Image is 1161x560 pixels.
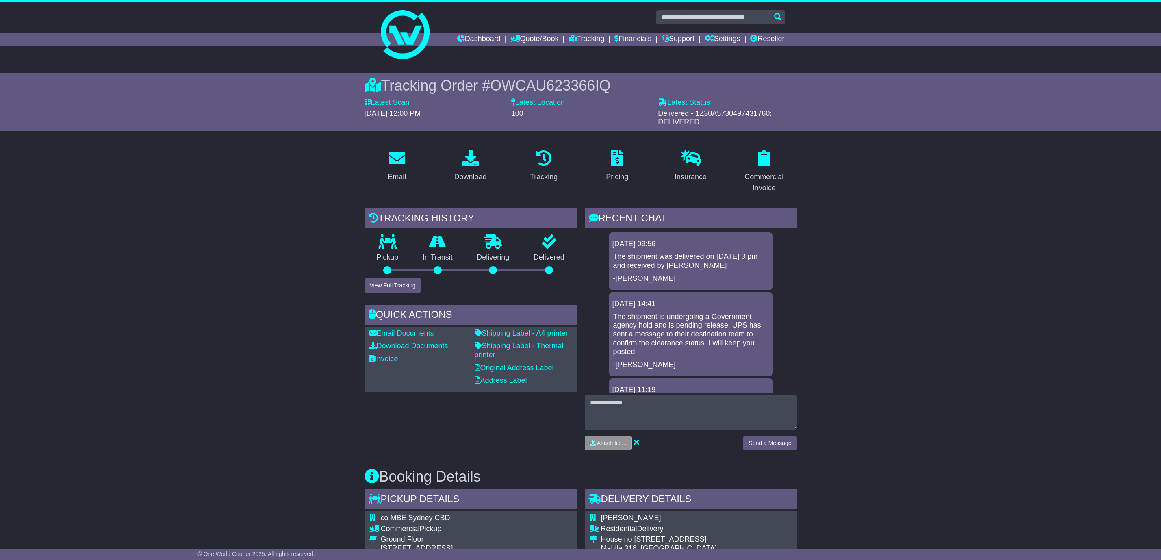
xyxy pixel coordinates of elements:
a: Download Documents [369,342,448,350]
a: Original Address Label [475,364,554,372]
label: Latest Scan [365,98,410,107]
p: The shipment was delivered on [DATE] 3 pm and received by [PERSON_NAME] [613,252,768,270]
a: Financials [614,33,651,46]
a: Tracking [525,147,563,185]
a: Settings [705,33,740,46]
span: Delivered - 1Z30A5730497431760: DELIVERED [658,109,772,126]
div: Ground Floor [381,535,537,544]
a: Dashboard [457,33,501,46]
span: 100 [511,109,523,117]
p: Pickup [365,253,411,262]
p: In Transit [410,253,465,262]
p: Delivered [521,253,577,262]
a: Invoice [369,355,398,363]
div: Quick Actions [365,305,577,327]
div: Tracking Order # [365,77,797,94]
a: Shipping Label - A4 printer [475,329,568,337]
a: Quote/Book [510,33,558,46]
div: Insurance [675,171,707,182]
a: Email Documents [369,329,434,337]
div: Pricing [606,171,628,182]
a: Shipping Label - Thermal printer [475,342,564,359]
div: Download [454,171,486,182]
p: -[PERSON_NAME] [613,360,768,369]
a: Email [382,147,411,185]
a: Download [449,147,492,185]
span: [PERSON_NAME] [601,514,661,522]
div: Tracking history [365,208,577,230]
p: -[PERSON_NAME] [613,274,768,283]
div: [DATE] 14:41 [612,300,769,308]
div: Email [388,171,406,182]
div: Commercial Invoice [737,171,792,193]
a: Support [662,33,694,46]
span: © One World Courier 2025. All rights reserved. [197,551,315,557]
label: Latest Location [511,98,565,107]
div: Delivery [601,525,792,534]
label: Latest Status [658,98,710,107]
a: Reseller [750,33,784,46]
a: Insurance [669,147,712,185]
a: Address Label [475,376,527,384]
a: Pricing [601,147,634,185]
div: Delivery Details [585,489,797,511]
h3: Booking Details [365,469,797,485]
span: Commercial [381,525,420,533]
button: View Full Tracking [365,278,421,293]
div: [DATE] 09:56 [612,240,769,249]
div: Pickup Details [365,489,577,511]
span: co MBE Sydney CBD [381,514,450,522]
button: Send a Message [743,436,796,450]
p: Delivering [465,253,522,262]
a: Tracking [569,33,604,46]
div: Tracking [530,171,558,182]
div: [DATE] 11:19 [612,386,769,395]
span: Residential [601,525,637,533]
div: Mahlla 318, [GEOGRAPHIC_DATA] [601,544,792,553]
div: [STREET_ADDRESS] [381,544,537,553]
div: House no [STREET_ADDRESS] [601,535,792,544]
p: The shipment is undergoing a Government agency hold and is pending release. UPS has sent a messag... [613,313,768,356]
a: Commercial Invoice [731,147,797,196]
span: [DATE] 12:00 PM [365,109,421,117]
div: Pickup [381,525,537,534]
span: OWCAU623366IQ [490,77,610,94]
div: RECENT CHAT [585,208,797,230]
